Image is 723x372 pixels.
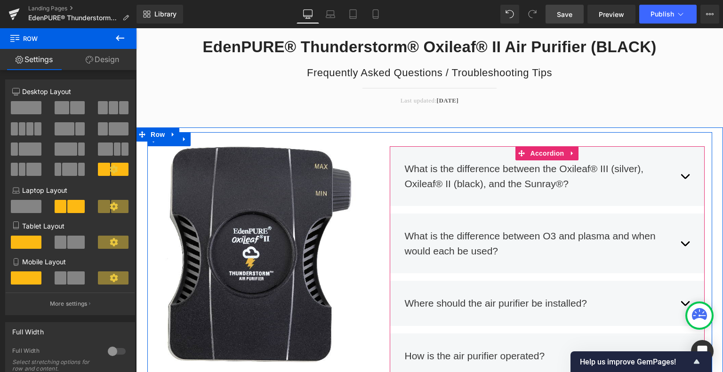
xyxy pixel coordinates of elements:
div: Open Intercom Messenger [691,340,714,363]
div: Full Width [12,323,44,336]
a: Tablet [342,5,364,24]
a: Expand / Collapse [31,99,43,113]
p: Laptop Layout [12,185,128,195]
a: Landing Pages [28,5,137,12]
div: Full Width [12,347,98,357]
span: Save [557,9,572,19]
button: More settings [6,293,135,315]
span: Row [9,28,104,49]
p: Desktop Layout [12,87,128,96]
span: Publish [651,10,674,18]
div: Select stretching options for row and content. [12,359,97,372]
a: Preview [587,5,635,24]
span: Library [154,10,177,18]
button: Redo [523,5,542,24]
a: Expand / Collapse [42,104,55,118]
p: More settings [50,300,88,308]
button: Publish [639,5,697,24]
div: What is the difference between the Oxileaf® III (silver), Oxileaf® II (black), and the Sunray®? [269,133,535,163]
button: Show survey - Help us improve GemPages! [580,356,702,367]
span: Preview [599,9,624,19]
span: Last updated: [265,69,301,76]
span: EdenPURE® Thunderstorm® Oxileaf® II Air Purifier - FAQ&amp;TS [28,14,119,22]
span: Accordion [392,118,431,132]
button: More [700,5,719,24]
p: Tablet Layout [12,221,128,231]
a: Laptop [319,5,342,24]
p: Mobile Layout [12,257,128,267]
a: Design [68,49,137,70]
div: How is the air purifier operated? [269,320,535,335]
a: New Library [137,5,183,24]
div: Where should the air purifier be installed? [269,268,535,283]
a: Expand / Collapse [430,118,442,132]
span: Help us improve GemPages! [580,357,691,366]
a: Mobile [364,5,387,24]
p: Frequently Asked Questions / Troubleshooting Tips [18,37,569,52]
b: [DATE] [301,69,323,76]
div: What is the difference between O3 and plasma and when would each be used? [269,200,535,230]
a: Desktop [297,5,319,24]
span: Row [12,99,31,113]
h2: EdenPURE® Thunderstorm® Oxileaf® II Air Purifier (BLACK) [18,9,569,29]
button: Undo [500,5,519,24]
